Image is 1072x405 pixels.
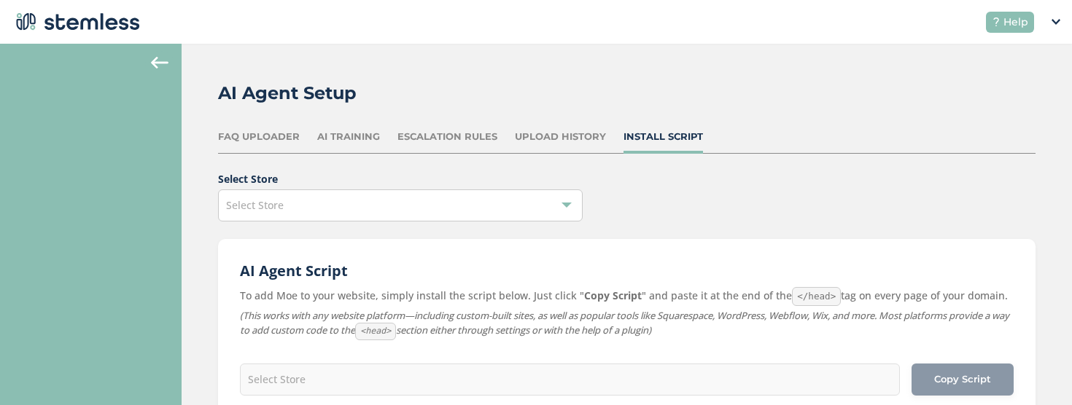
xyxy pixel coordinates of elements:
[240,287,1014,306] label: To add Moe to your website, simply install the script below. Just click " " and paste it at the e...
[240,309,1014,340] label: (This works with any website platform—including custom-built sites, as well as popular tools like...
[218,130,300,144] div: FAQ Uploader
[515,130,606,144] div: Upload History
[624,130,703,144] div: Install Script
[584,288,642,302] strong: Copy Script
[218,80,357,106] h2: AI Agent Setup
[12,7,140,36] img: logo-dark-0685b13c.svg
[792,287,841,306] code: </head>
[218,171,1036,186] label: Select Store
[1052,19,1060,25] img: icon_down-arrow-small-66adaf34.svg
[999,335,1072,405] iframe: Chat Widget
[355,323,396,340] code: <head>
[151,57,168,68] img: icon-arrow-back-accent-c549486e.svg
[317,130,380,144] div: AI Training
[1003,15,1028,30] span: Help
[226,198,284,212] span: Select Store
[397,130,497,144] div: Escalation Rules
[992,17,1001,26] img: icon-help-white-03924b79.svg
[240,261,1014,281] h2: AI Agent Script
